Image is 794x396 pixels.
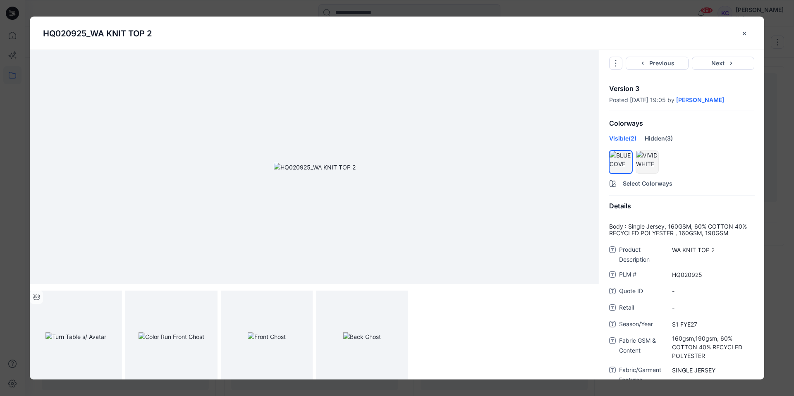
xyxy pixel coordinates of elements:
[738,27,751,40] button: close-btn
[619,286,669,298] span: Quote ID
[139,332,204,341] img: Color Run Front Ghost
[599,113,764,134] div: Colorways
[619,270,669,281] span: PLM #
[609,223,754,236] p: Body : Single Jersey, 160GSM, 60% COTTON 40% RECYCLED POLYESTER , 160GSM, 190GSM
[626,57,689,70] button: Previous
[645,134,673,149] div: Hidden (3)
[676,97,724,103] a: [PERSON_NAME]
[343,332,381,341] img: Back Ghost
[672,287,754,296] span: -
[619,365,669,385] span: Fabric/Garment Features
[619,245,669,265] span: Product Description
[672,320,754,329] span: S1 FYE27
[672,366,754,375] span: SINGLE JERSEY
[672,303,754,312] span: -
[599,196,764,217] div: Details
[672,334,754,360] span: 160gsm,190gsm, 60% COTTON 40% RECYCLED POLYESTER
[274,163,356,172] img: HQ020925_WA KNIT TOP 2
[248,332,286,341] img: Front Ghost
[609,85,754,92] p: Version 3
[609,134,636,149] div: Visible (2)
[599,175,764,188] button: Select Colorways
[692,57,755,70] button: Next
[636,150,659,174] div: hide/show colorwayVIVID WHITE
[672,246,754,254] span: WA KNIT TOP 2
[619,336,669,360] span: Fabric GSM & Content
[619,303,669,314] span: Retail
[609,57,622,70] button: Options
[609,97,754,103] div: Posted [DATE] 19:05 by
[609,150,632,174] div: hide/show colorwayBLUE COVE
[672,270,754,279] span: HQ020925
[43,27,152,40] p: HQ020925_WA KNIT TOP 2
[619,319,669,331] span: Season/Year
[45,332,106,341] img: Turn Table s/ Avatar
